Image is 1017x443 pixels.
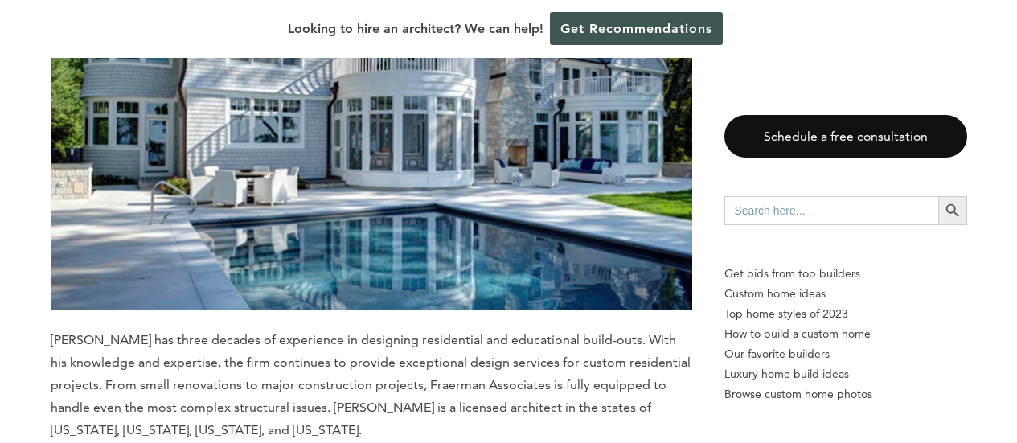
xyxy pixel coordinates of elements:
[944,202,962,219] svg: Search
[724,196,938,225] input: Search here...
[724,264,967,284] p: Get bids from top builders
[724,304,967,324] a: Top home styles of 2023
[51,332,691,437] span: [PERSON_NAME] has three decades of experience in designing residential and educational build-outs...
[724,364,967,384] a: Luxury home build ideas
[724,384,967,404] a: Browse custom home photos
[724,344,967,364] a: Our favorite builders
[724,284,967,304] a: Custom home ideas
[724,115,967,158] a: Schedule a free consultation
[724,324,967,344] a: How to build a custom home
[550,12,723,45] a: Get Recommendations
